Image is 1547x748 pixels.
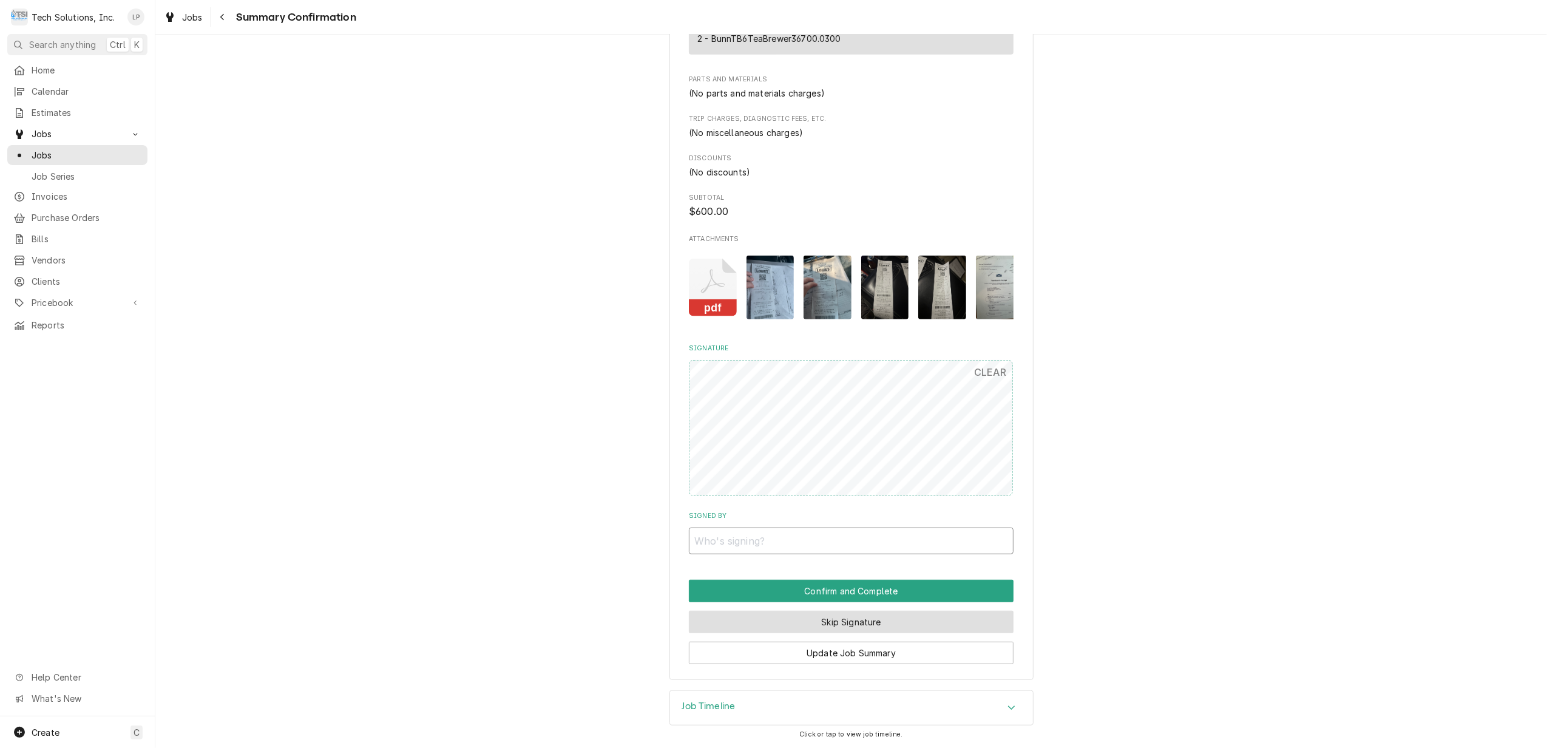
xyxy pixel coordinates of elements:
img: 2CAqlCH0QsmLtCmc0NYP [746,256,794,319]
button: Accordion Details Expand Trigger [670,691,1033,725]
span: Home [32,64,141,76]
span: Job Series [32,170,141,183]
span: Create [32,727,59,738]
span: Vendors [32,254,141,267]
span: $600.00 [689,206,728,217]
span: Attachments [689,234,1014,244]
span: Subtotal [689,193,1014,203]
a: Invoices [7,186,147,206]
span: C [134,726,140,739]
span: Purchase Orders [32,211,141,224]
a: Jobs [7,145,147,165]
a: Clients [7,271,147,291]
img: eEck9VbuTHi7jPvQ2V5g [804,256,851,319]
span: Bills [32,233,141,245]
span: Pricebook [32,296,123,309]
a: Bills [7,229,147,249]
button: Skip Signature [689,611,1014,633]
label: Signature [689,344,1014,353]
div: Button Group Row [689,580,1014,602]
div: Attachments [689,234,1014,329]
div: Trip Charges, Diagnostic Fees, etc. [689,114,1014,138]
span: Jobs [32,127,123,140]
span: K [134,38,140,51]
div: Button Group [689,580,1014,664]
span: Parts and Materials [689,75,1014,84]
span: Calendar [32,85,141,98]
span: Click or tap to view job timeline. [799,730,902,738]
a: Estimates [7,103,147,123]
div: Trip Charges, Diagnostic Fees, etc. List [689,126,1014,139]
a: Jobs [159,7,208,27]
a: Reports [7,315,147,335]
a: Job Series [7,166,147,186]
div: Discounts List [689,166,1014,178]
div: Tech Solutions, Inc. [32,11,115,24]
div: Parts and Materials List [689,87,1014,100]
a: Go to Jobs [7,124,147,144]
div: Parts and Materials [689,75,1014,99]
span: Jobs [182,11,203,24]
div: Signed By [689,511,1014,554]
div: Tech Solutions, Inc.'s Avatar [11,8,28,25]
span: Discounts [689,154,1014,163]
span: Subtotal [689,205,1014,219]
button: Update Job Summary [689,642,1014,664]
div: Discounts [689,154,1014,178]
span: Ctrl [110,38,126,51]
input: Who's signing? [689,528,1014,554]
button: pdf [689,256,737,319]
button: Confirm and Complete [689,580,1014,602]
a: Go to What's New [7,688,147,709]
div: Button Group Row [689,633,1014,664]
div: Button Group Row [689,602,1014,633]
img: gyRtECufSWTTW9Z46NlA [861,256,909,319]
span: Estimates [32,106,141,119]
div: Job Timeline [669,690,1034,726]
span: Trip Charges, Diagnostic Fees, etc. [689,114,1014,124]
div: Accordion Header [670,691,1033,725]
button: Search anythingCtrlK [7,34,147,55]
button: CLEAR [967,360,1014,384]
span: Help Center [32,671,140,684]
a: Home [7,60,147,80]
span: Jobs [32,149,141,161]
span: Reports [32,319,141,331]
div: LP [127,8,144,25]
a: Calendar [7,81,147,101]
span: Invoices [32,190,141,203]
a: Go to Pricebook [7,293,147,313]
span: Search anything [29,38,96,51]
div: Subtotal [689,193,1014,219]
button: Navigate back [213,7,232,27]
span: What's New [32,692,140,705]
span: Clients [32,275,141,288]
img: ZvbKGNGzSxCHIyvrgbOW [918,256,966,319]
label: Signed By [689,511,1014,521]
img: xemjl8DTUWKz8dhw5mRb [976,256,1024,319]
span: Summary Confirmation [232,9,356,25]
a: Purchase Orders [7,208,147,228]
div: Signature [689,344,1014,496]
a: Vendors [7,250,147,270]
span: Attachments [689,246,1014,329]
h3: Job Timeline [682,701,736,712]
a: Go to Help Center [7,667,147,687]
div: T [11,8,28,25]
div: Lisa Paschal's Avatar [127,8,144,25]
